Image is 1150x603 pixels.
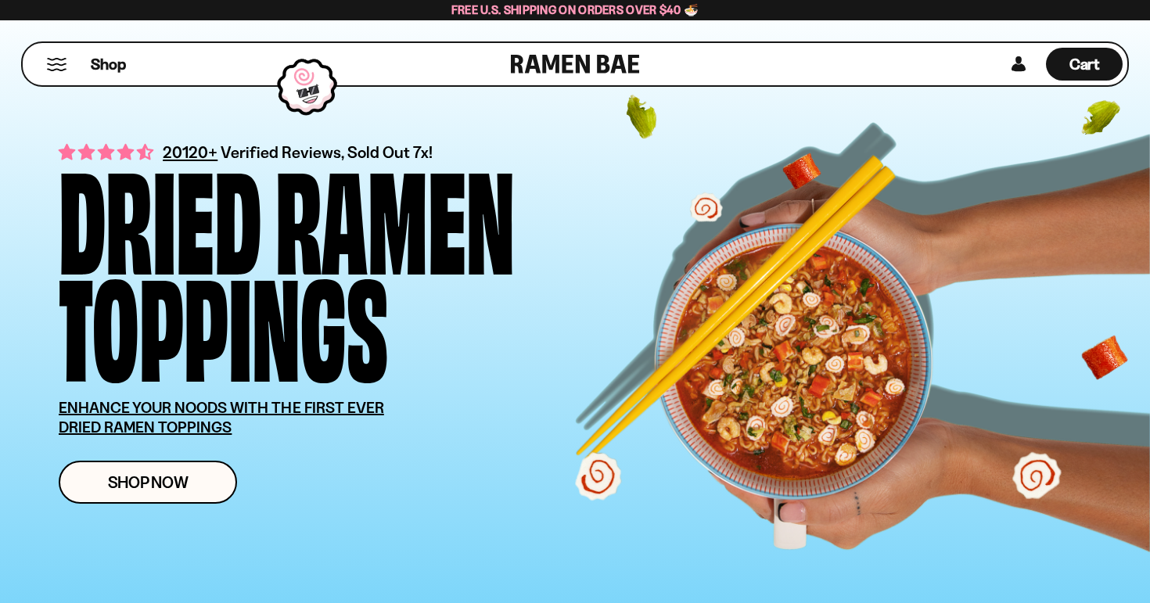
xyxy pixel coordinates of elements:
span: Shop [91,54,126,75]
a: Shop [91,48,126,81]
a: Shop Now [59,461,237,504]
span: Cart [1069,55,1100,74]
div: Toppings [59,267,388,375]
span: Free U.S. Shipping on Orders over $40 🍜 [451,2,699,17]
button: Mobile Menu Trigger [46,58,67,71]
div: Ramen [275,160,515,267]
span: Shop Now [108,474,189,490]
div: Dried [59,160,261,267]
div: Cart [1046,43,1123,85]
u: ENHANCE YOUR NOODS WITH THE FIRST EVER DRIED RAMEN TOPPINGS [59,398,384,436]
